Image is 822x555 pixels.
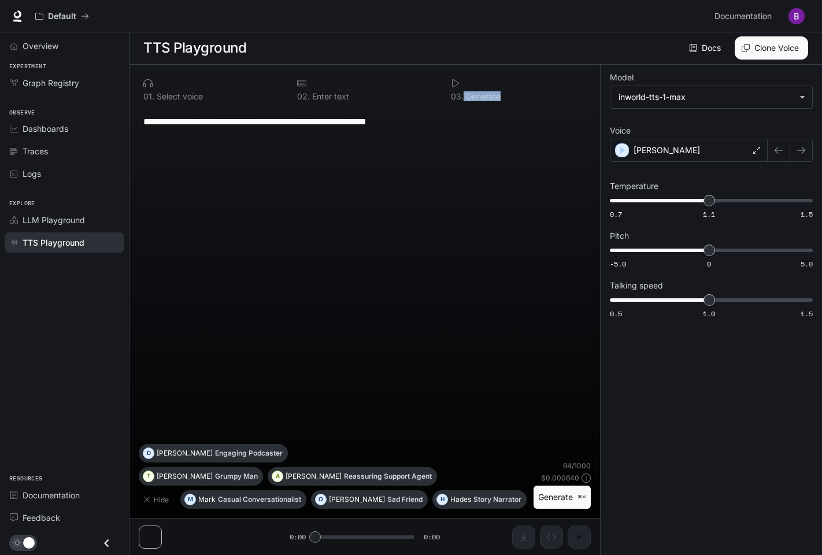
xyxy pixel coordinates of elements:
a: Documentation [710,5,780,28]
p: Reassuring Support Agent [344,473,432,480]
button: Generate⌘⏎ [534,486,591,509]
span: 0.5 [610,309,622,319]
p: Talking speed [610,282,663,290]
button: T[PERSON_NAME]Grumpy Man [139,467,263,486]
span: Dashboards [23,123,68,135]
p: 64 / 1000 [563,461,591,471]
span: Dark mode toggle [23,536,35,549]
button: Close drawer [94,531,120,555]
a: Documentation [5,485,124,505]
p: [PERSON_NAME] [157,473,213,480]
img: User avatar [788,8,805,24]
p: 0 1 . [143,92,154,101]
h1: TTS Playground [143,36,246,60]
span: LLM Playground [23,214,85,226]
a: Overview [5,36,124,56]
span: Overview [23,40,58,52]
button: HHadesStory Narrator [432,490,527,509]
p: ⌘⏎ [577,494,586,501]
span: 1.5 [801,309,813,319]
p: $ 0.000640 [541,473,579,483]
span: Traces [23,145,48,157]
p: Select voice [154,92,203,101]
p: Generate [464,92,501,101]
a: Logs [5,164,124,184]
span: -5.0 [610,259,626,269]
button: Hide [139,490,176,509]
button: User avatar [785,5,808,28]
p: Casual Conversationalist [218,496,301,503]
button: MMarkCasual Conversationalist [180,490,306,509]
div: H [437,490,447,509]
div: O [316,490,326,509]
div: D [143,444,154,462]
p: 0 2 . [297,92,310,101]
div: inworld-tts-1-max [610,86,812,108]
p: Model [610,73,634,82]
button: Clone Voice [735,36,808,60]
button: O[PERSON_NAME]Sad Friend [311,490,428,509]
p: Mark [198,496,216,503]
p: Engaging Podcaster [215,450,283,457]
p: [PERSON_NAME] [157,450,213,457]
span: 1.1 [703,209,715,219]
button: D[PERSON_NAME]Engaging Podcaster [139,444,288,462]
p: Hades [450,496,471,503]
span: 0.7 [610,209,622,219]
a: TTS Playground [5,232,124,253]
p: 0 3 . [451,92,464,101]
span: 1.5 [801,209,813,219]
p: [PERSON_NAME] [286,473,342,480]
button: All workspaces [30,5,94,28]
a: LLM Playground [5,210,124,230]
span: 5.0 [801,259,813,269]
a: Dashboards [5,119,124,139]
span: Documentation [23,489,80,501]
span: Graph Registry [23,77,79,89]
p: Voice [610,127,631,135]
p: Enter text [310,92,349,101]
p: Default [48,12,76,21]
p: [PERSON_NAME] [329,496,385,503]
a: Traces [5,141,124,161]
p: Grumpy Man [215,473,258,480]
div: inworld-tts-1-max [619,91,794,103]
span: 0 [707,259,711,269]
p: Sad Friend [387,496,423,503]
button: A[PERSON_NAME]Reassuring Support Agent [268,467,437,486]
span: TTS Playground [23,236,84,249]
p: Pitch [610,232,629,240]
a: Feedback [5,508,124,528]
p: [PERSON_NAME] [634,145,700,156]
span: Logs [23,168,41,180]
div: T [143,467,154,486]
div: A [272,467,283,486]
p: Temperature [610,182,658,190]
div: M [185,490,195,509]
span: Documentation [714,9,772,24]
a: Docs [687,36,725,60]
a: Graph Registry [5,73,124,93]
span: 1.0 [703,309,715,319]
p: Story Narrator [473,496,521,503]
span: Feedback [23,512,60,524]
